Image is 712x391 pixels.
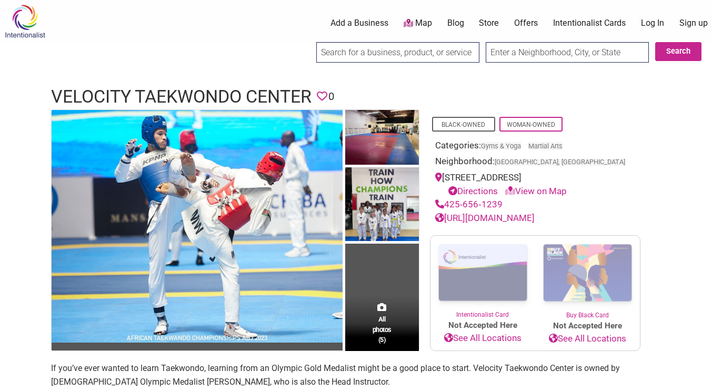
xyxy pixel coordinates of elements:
[435,155,635,171] div: Neighborhood:
[435,139,635,155] div: Categories:
[447,17,464,29] a: Blog
[528,142,563,150] a: Martial Arts
[481,142,521,150] a: Gyms & Yoga
[535,332,640,346] a: See All Locations
[448,186,498,196] a: Directions
[655,42,701,61] button: Search
[317,88,327,105] span: You must be logged in to save favorites.
[435,171,635,198] div: [STREET_ADDRESS]
[535,320,640,332] span: Not Accepted Here
[486,42,649,63] input: Enter a Neighborhood, City, or State
[641,17,664,29] a: Log In
[435,213,535,223] a: [URL][DOMAIN_NAME]
[535,236,640,320] a: Buy Black Card
[51,362,661,388] p: If you’ve ever wanted to learn Taekwondo, learning from an Olympic Gold Medalist might be a good ...
[404,17,432,29] a: Map
[430,332,535,345] a: See All Locations
[507,121,555,128] a: Woman-Owned
[328,88,334,105] span: 0
[430,236,535,319] a: Intentionalist Card
[51,84,312,109] h1: Velocity Taekwondo Center
[373,314,392,344] span: All photos (5)
[479,17,499,29] a: Store
[514,17,538,29] a: Offers
[535,236,640,310] img: Buy Black Card
[430,319,535,332] span: Not Accepted Here
[316,42,479,63] input: Search for a business, product, or service
[435,199,503,209] a: 425‑656‑1239
[553,17,626,29] a: Intentionalist Cards
[430,236,535,310] img: Intentionalist Card
[442,121,485,128] a: Black-Owned
[679,17,708,29] a: Sign up
[505,186,567,196] a: View on Map
[495,159,625,166] span: [GEOGRAPHIC_DATA], [GEOGRAPHIC_DATA]
[330,17,388,29] a: Add a Business
[52,110,343,343] img: Velocity Taekwondo Center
